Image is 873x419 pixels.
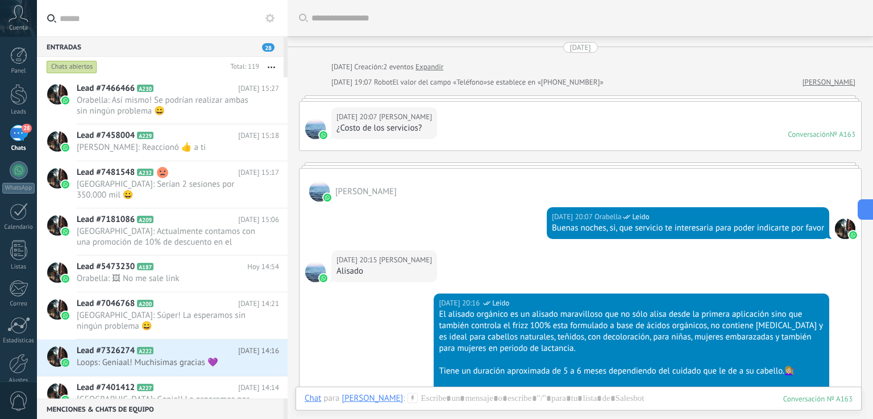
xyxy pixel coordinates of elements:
a: Lead #5473230 A187 Hoy 14:54 Orabella: 🖼 No me sale link [37,255,288,292]
div: [DATE] 19:07 [331,77,374,88]
span: [DATE] 14:21 [238,298,279,309]
span: Lead #7326274 [77,345,135,357]
div: [DATE] 20:16 [439,298,481,309]
div: [DATE] 20:07 [336,111,379,123]
div: Entradas [37,36,284,57]
a: [PERSON_NAME] [803,77,855,88]
div: [DATE] [331,61,354,73]
a: Expandir [415,61,443,73]
span: se establece en «[PHONE_NUMBER]» [487,77,604,88]
div: Calendario [2,224,35,231]
span: Robot [374,77,392,87]
div: 163 [783,394,853,404]
span: Cuenta [9,24,28,32]
div: Estadísticas [2,337,35,345]
span: Lead #7046768 [77,298,135,309]
a: Lead #7046768 A200 [DATE] 14:21 [GEOGRAPHIC_DATA]: Súper! La esperamos sin ningún problema 😀 [37,292,288,339]
div: Panel [2,68,35,75]
span: Leído [492,298,509,309]
img: waba.svg [61,97,69,104]
span: A227 [137,384,153,391]
div: Chats abiertos [47,60,97,74]
span: Orabella: 🖼 No me sale link [77,273,257,284]
div: Alisado [336,266,432,277]
img: waba.svg [849,231,857,239]
span: A232 [137,169,153,176]
span: A230 [137,85,153,92]
a: Lead #7481548 A232 [DATE] 15:17 [GEOGRAPHIC_DATA]: Serían 2 sesiones por 350.000 mil 😀 [37,161,288,208]
span: [DATE] 14:14 [238,382,279,393]
div: [DATE] [570,42,591,53]
span: [DATE] 14:16 [238,345,279,357]
div: Noe [342,393,403,403]
img: waba.svg [61,181,69,188]
img: waba.svg [61,359,69,367]
img: waba.svg [61,312,69,320]
div: Menciones & Chats de equipo [37,399,284,419]
div: [DATE] 20:07 [552,211,595,223]
span: [GEOGRAPHIC_DATA]: Genial! La esperamos por el salón😀 [77,394,257,416]
span: [GEOGRAPHIC_DATA]: Actualmente contamos con una promoción de 10% de descuento en el servicio de a... [77,226,257,248]
span: A200 [137,300,153,307]
span: Noe [305,119,326,139]
div: Correo [2,300,35,308]
div: El alisado orgánico es un alisado maravilloso que no sólo alisa desde la primera aplicación sino ... [439,309,824,354]
span: Orabella [835,219,855,239]
a: Lead #7458004 A229 [DATE] 15:18 [PERSON_NAME]: Reaccionó 👍 a ti [37,124,288,161]
img: waba.svg [319,131,327,139]
a: Lead #7326274 A222 [DATE] 14:16 Loops: Geniaal! Muchisimas gracias 💜 [37,340,288,376]
div: ¿Costo de los servicios? [336,123,432,134]
div: Tiene un duración aproximada de 5 a 6 meses dependiendo del cuidado que le de a su cabello.💇🏼‍♀️ [439,366,824,377]
span: Noe [309,181,330,202]
div: Chats [2,145,35,152]
span: [DATE] 15:27 [238,83,279,94]
span: Noe [305,262,326,282]
span: A187 [137,263,153,270]
span: Orabella (Sales Office) [595,211,621,223]
img: waba.svg [61,144,69,152]
span: Lead #7458004 [77,130,135,141]
span: Lead #5473230 [77,261,135,273]
div: Listas [2,263,35,271]
div: Leads [2,108,35,116]
span: A229 [137,132,153,139]
span: : [403,393,405,404]
span: [GEOGRAPHIC_DATA]: Serían 2 sesiones por 350.000 mil 😀 [77,179,257,200]
span: Hoy 14:54 [247,261,279,273]
div: Creación: [331,61,443,73]
img: waba.svg [323,194,331,202]
span: Lead #7466466 [77,83,135,94]
span: [DATE] 15:17 [238,167,279,178]
div: Total: 119 [226,61,259,73]
span: Lead #7401412 [77,382,135,393]
span: Noe [379,111,432,123]
span: [PERSON_NAME]: Reaccionó 👍 a ti [77,142,257,153]
span: para [323,393,339,404]
span: 2 eventos [383,61,413,73]
span: A222 [137,347,153,354]
span: Noe [379,254,432,266]
span: [DATE] 15:06 [238,214,279,225]
span: Orabella: Así mismo! Se podrían realizar ambas sin ningún problema 😀 [77,95,257,116]
a: Lead #7466466 A230 [DATE] 15:27 Orabella: Así mismo! Se podrían realizar ambas sin ningún problema 😀 [37,77,288,124]
span: El valor del campo «Teléfono» [392,77,487,88]
img: waba.svg [61,275,69,283]
img: waba.svg [319,274,327,282]
span: [GEOGRAPHIC_DATA]: Súper! La esperamos sin ningún problema 😀 [77,310,257,332]
img: waba.svg [61,228,69,236]
span: Leído [632,211,649,223]
div: Buenas noches, si, que servicio te interesaria para poder indicarte por favor [552,223,824,234]
div: Conversación [788,129,830,139]
span: 28 [262,43,275,52]
a: Lead #7181086 A209 [DATE] 15:06 [GEOGRAPHIC_DATA]: Actualmente contamos con una promoción de 10% ... [37,208,288,255]
span: [DATE] 15:18 [238,130,279,141]
span: Loops: Geniaal! Muchisimas gracias 💜 [77,357,257,368]
span: Noe [335,186,397,197]
span: A209 [137,216,153,223]
div: Ajustes [2,377,35,384]
div: № A163 [830,129,855,139]
span: Lead #7481548 [77,167,135,178]
div: [DATE] 20:15 [336,254,379,266]
span: Lead #7181086 [77,214,135,225]
img: waba.svg [61,396,69,404]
